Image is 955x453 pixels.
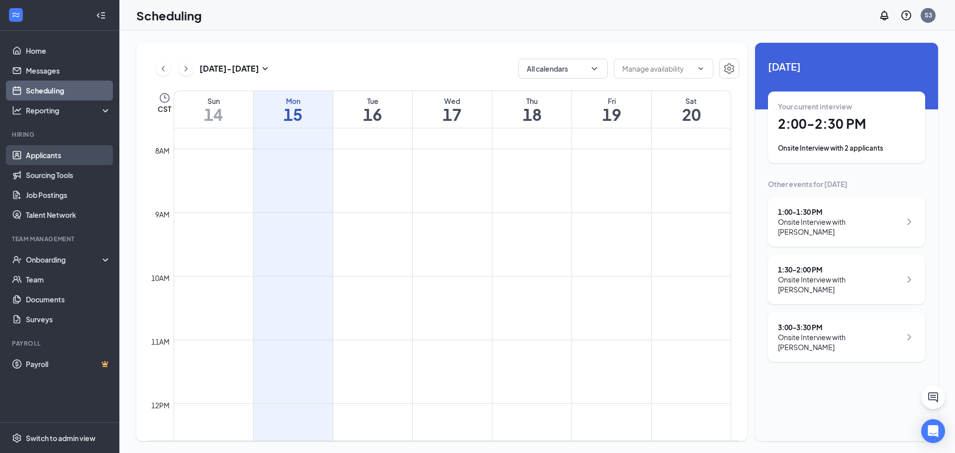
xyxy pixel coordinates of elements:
svg: ChevronRight [903,273,915,285]
div: Other events for [DATE] [768,179,925,189]
div: Open Intercom Messenger [921,419,945,443]
button: ChevronRight [179,61,193,76]
svg: Collapse [96,10,106,20]
h1: 18 [492,106,572,123]
a: Surveys [26,309,111,329]
div: Your current interview [778,101,915,111]
div: Wed [413,96,492,106]
a: September 20, 2025 [652,91,731,128]
a: September 14, 2025 [174,91,253,128]
a: Home [26,41,111,61]
svg: ChevronRight [903,216,915,228]
a: Talent Network [26,205,111,225]
h1: 14 [174,106,253,123]
svg: ChevronRight [181,63,191,75]
h1: 20 [652,106,731,123]
h3: [DATE] - [DATE] [199,63,259,74]
div: 1:30 - 2:00 PM [778,265,901,274]
a: Applicants [26,145,111,165]
svg: SmallChevronDown [259,63,271,75]
div: Payroll [12,339,109,348]
svg: ChevronDown [589,64,599,74]
h1: 2:00 - 2:30 PM [778,115,915,132]
a: Sourcing Tools [26,165,111,185]
div: Tue [333,96,412,106]
div: Reporting [26,105,111,115]
div: 9am [153,209,172,220]
a: PayrollCrown [26,354,111,374]
a: Team [26,270,111,289]
h1: 16 [333,106,412,123]
svg: ChevronLeft [158,63,168,75]
svg: UserCheck [12,255,22,265]
button: All calendarsChevronDown [518,59,608,79]
svg: Analysis [12,105,22,115]
h1: 17 [413,106,492,123]
div: 3:00 - 3:30 PM [778,322,901,332]
span: CST [158,104,171,114]
a: September 17, 2025 [413,91,492,128]
div: Team Management [12,235,109,243]
a: Job Postings [26,185,111,205]
h1: 15 [254,106,333,123]
svg: ChevronDown [697,65,705,73]
a: Documents [26,289,111,309]
h1: 19 [572,106,651,123]
div: Sat [652,96,731,106]
a: Scheduling [26,81,111,100]
svg: WorkstreamLogo [11,10,21,20]
div: Onsite Interview with [PERSON_NAME] [778,217,901,237]
div: Fri [572,96,651,106]
div: Hiring [12,130,109,139]
span: [DATE] [768,59,925,74]
div: 8am [153,145,172,156]
div: 12pm [149,400,172,411]
button: ChevronLeft [156,61,171,76]
a: September 16, 2025 [333,91,412,128]
div: Onsite Interview with [PERSON_NAME] [778,332,901,352]
svg: Settings [12,433,22,443]
input: Manage availability [622,63,693,74]
svg: ChatActive [927,391,939,403]
div: 10am [149,272,172,283]
svg: Settings [723,63,735,75]
button: Settings [719,59,739,79]
div: 1:00 - 1:30 PM [778,207,901,217]
svg: QuestionInfo [900,9,912,21]
div: Onboarding [26,255,102,265]
button: ChatActive [921,385,945,409]
svg: Clock [159,92,171,104]
div: Thu [492,96,572,106]
div: Sun [174,96,253,106]
div: Onsite Interview with [PERSON_NAME] [778,274,901,294]
div: Switch to admin view [26,433,95,443]
a: Messages [26,61,111,81]
a: September 15, 2025 [254,91,333,128]
a: September 19, 2025 [572,91,651,128]
h1: Scheduling [136,7,202,24]
a: September 18, 2025 [492,91,572,128]
div: Onsite Interview with 2 applicants [778,143,915,153]
div: 11am [149,336,172,347]
div: Mon [254,96,333,106]
div: S3 [925,11,932,19]
svg: ChevronRight [903,331,915,343]
svg: Notifications [878,9,890,21]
